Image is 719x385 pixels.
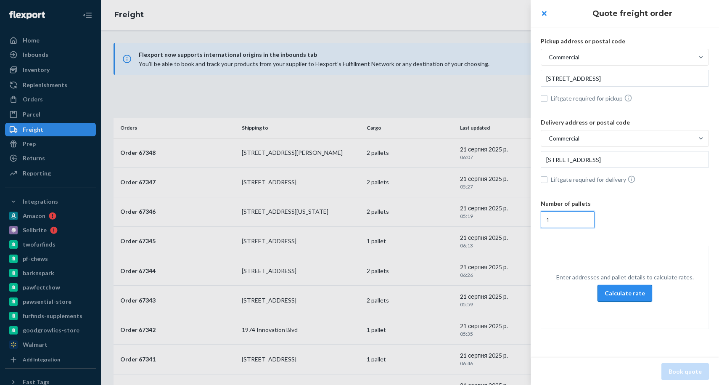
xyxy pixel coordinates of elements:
p: Pickup address or postal code [541,37,709,45]
p: Enter addresses and pallet details to calculate rates. [556,273,694,281]
p: Number of pallets [541,199,709,208]
input: Liftgate required for pickup [541,95,547,102]
input: U.S. Address Only [541,151,709,168]
button: Book quote [661,363,709,380]
div: Commercial [549,134,579,143]
h1: Quote freight order [556,8,709,19]
span: Чат [20,6,34,13]
input: U.S. Address Only [541,70,709,87]
button: Calculate rate [597,285,652,302]
span: Liftgate required for delivery [551,175,709,184]
p: Delivery address or postal code [541,118,709,127]
button: close [536,5,552,22]
span: Liftgate required for pickup [551,94,709,103]
div: Commercial [549,53,579,61]
input: Liftgate required for delivery [541,176,547,183]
